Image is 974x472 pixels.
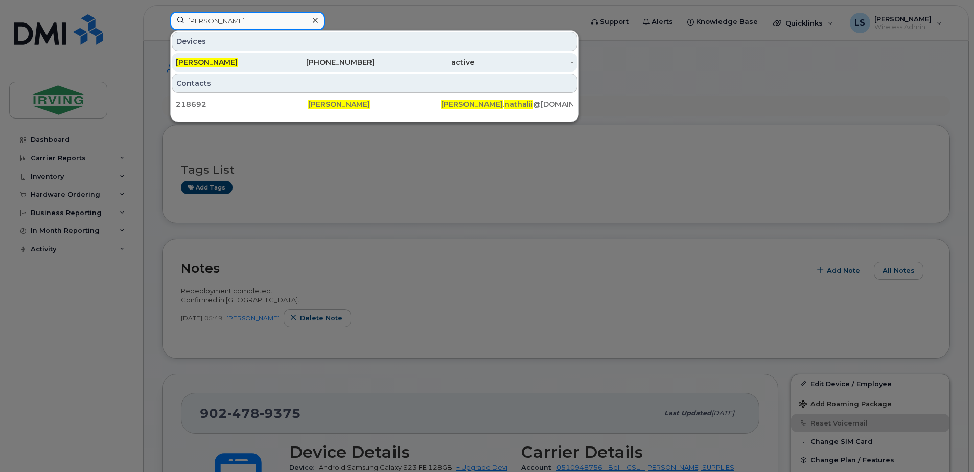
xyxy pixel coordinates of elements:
div: - [474,57,574,67]
span: [PERSON_NAME] [308,100,370,109]
div: Devices [172,32,577,51]
div: 218692 [176,99,308,109]
div: Contacts [172,74,577,93]
div: active [375,57,474,67]
div: . @[DOMAIN_NAME] [441,99,573,109]
span: [PERSON_NAME] [441,100,503,109]
div: [PHONE_NUMBER] [275,57,375,67]
span: nathalii [504,100,533,109]
a: [PERSON_NAME][PHONE_NUMBER]active- [172,53,577,72]
a: 218692[PERSON_NAME][PERSON_NAME].nathalii@[DOMAIN_NAME] [172,95,577,113]
span: [PERSON_NAME] [176,58,238,67]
